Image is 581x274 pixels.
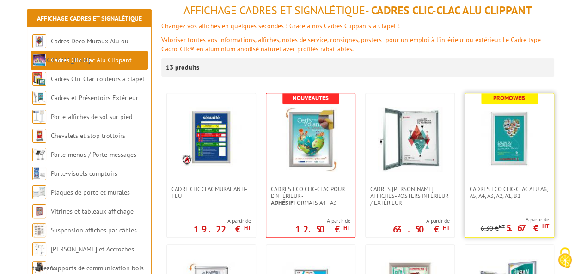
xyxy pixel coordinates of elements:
[295,226,350,232] p: 12.50 €
[393,217,450,225] span: A partir de
[37,14,142,23] a: Affichage Cadres et Signalétique
[51,169,117,178] a: Porte-visuels comptoirs
[32,129,46,143] img: Chevalets et stop trottoirs
[244,224,251,232] sup: HT
[271,199,294,207] strong: Adhésif
[266,185,355,206] a: Cadres Eco Clic-Clac pour l'intérieur -Adhésifformats A4 - A3
[295,217,350,225] span: A partir de
[194,217,251,225] span: A partir de
[32,204,46,218] img: Vitrines et tableaux affichage
[32,242,46,256] img: Cimaises et Accroches tableaux
[32,167,46,180] img: Porte-visuels comptoirs
[370,185,450,206] span: Cadres [PERSON_NAME] affiches-posters intérieur / extérieur
[51,94,138,102] a: Cadres et Présentoirs Extérieur
[194,226,251,232] p: 19.22 €
[51,226,137,234] a: Suspension affiches par câbles
[32,245,134,272] a: [PERSON_NAME] et Accroches tableaux
[278,107,343,172] img: Cadres Eco Clic-Clac pour l'intérieur - <strong>Adhésif</strong> formats A4 - A3
[51,207,134,215] a: Vitrines et tableaux affichage
[51,75,145,83] a: Cadres Clic-Clac couleurs à clapet
[506,225,549,231] p: 5.67 €
[51,150,136,159] a: Porte-menus / Porte-messages
[493,94,525,102] b: Promoweb
[343,224,350,232] sup: HT
[32,72,46,86] img: Cadres Clic-Clac couleurs à clapet
[161,5,554,17] h1: - Cadres Clic-Clac Alu Clippant
[378,107,442,172] img: Cadres vitrines affiches-posters intérieur / extérieur
[32,37,128,64] a: Cadres Deco Muraux Alu ou [GEOGRAPHIC_DATA]
[443,224,450,232] sup: HT
[465,185,554,199] a: Cadres Eco Clic-Clac alu A6, A5, A4, A3, A2, A1, B2
[393,226,450,232] p: 63.50 €
[32,34,46,48] img: Cadres Deco Muraux Alu ou Bois
[271,185,350,206] span: Cadres Eco Clic-Clac pour l'intérieur - formats A4 - A3
[499,223,505,230] sup: HT
[366,185,454,206] a: Cadres [PERSON_NAME] affiches-posters intérieur / extérieur
[542,222,549,230] sup: HT
[32,91,46,105] img: Cadres et Présentoirs Extérieur
[477,107,542,172] img: Cadres Eco Clic-Clac alu A6, A5, A4, A3, A2, A1, B2
[32,148,46,161] img: Porte-menus / Porte-messages
[549,243,581,274] button: Cookies (fenêtre modale)
[167,185,256,199] a: Cadre CLIC CLAC Mural ANTI-FEU
[293,94,329,102] b: Nouveautés
[51,264,144,272] a: Supports de communication bois
[470,185,549,199] span: Cadres Eco Clic-Clac alu A6, A5, A4, A3, A2, A1, B2
[51,188,130,197] a: Plaques de porte et murales
[181,107,241,167] img: Cadre CLIC CLAC Mural ANTI-FEU
[161,36,541,53] font: Valoriser toutes vos informations, affiches, notes de service, consignes, posters pour un emploi ...
[51,56,132,64] a: Cadres Clic-Clac Alu Clippant
[171,185,251,199] span: Cadre CLIC CLAC Mural ANTI-FEU
[32,223,46,237] img: Suspension affiches par câbles
[161,22,400,30] font: Changez vos affiches en quelques secondes ! Grâce à nos Cadres Clippants à Clapet !
[32,110,46,124] img: Porte-affiches de sol sur pied
[32,185,46,199] img: Plaques de porte et murales
[166,58,201,77] p: 13 produits
[51,131,125,140] a: Chevalets et stop trottoirs
[481,216,549,223] span: A partir de
[481,225,505,232] p: 6.30 €
[553,246,576,269] img: Cookies (fenêtre modale)
[183,3,365,18] span: Affichage Cadres et Signalétique
[51,113,132,121] a: Porte-affiches de sol sur pied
